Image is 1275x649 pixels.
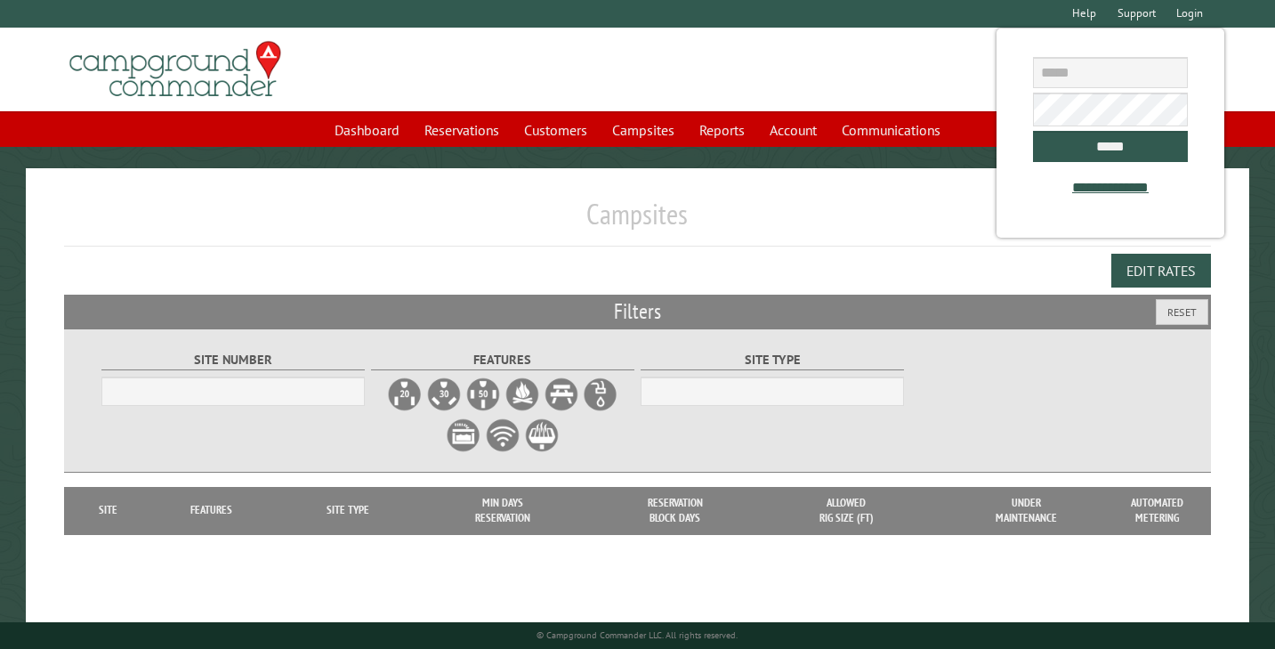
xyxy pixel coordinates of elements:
[324,113,410,147] a: Dashboard
[537,629,738,641] small: © Campground Commander LLC. All rights reserved.
[524,418,560,453] label: Grill
[1121,487,1192,534] th: Automated metering
[416,487,589,534] th: Min Days Reservation
[504,377,540,412] label: Firepit
[689,113,755,147] a: Reports
[143,487,278,534] th: Features
[762,487,932,534] th: Allowed Rig Size (ft)
[64,35,286,104] img: Campground Commander
[601,113,685,147] a: Campsites
[73,487,144,534] th: Site
[64,295,1212,329] h2: Filters
[589,487,762,534] th: Reservation Block Days
[371,350,635,370] label: Features
[641,350,905,370] label: Site Type
[583,377,618,412] label: Water Hookup
[759,113,827,147] a: Account
[101,350,366,370] label: Site Number
[1111,254,1211,288] button: Edit Rates
[446,418,481,453] label: Sewer Hookup
[414,113,510,147] a: Reservations
[64,197,1212,246] h1: Campsites
[544,377,579,412] label: Picnic Table
[278,487,416,534] th: Site Type
[513,113,598,147] a: Customers
[387,377,423,412] label: 20A Electrical Hookup
[1156,299,1208,325] button: Reset
[485,418,520,453] label: WiFi Service
[831,113,951,147] a: Communications
[426,377,462,412] label: 30A Electrical Hookup
[932,487,1121,534] th: Under Maintenance
[465,377,501,412] label: 50A Electrical Hookup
